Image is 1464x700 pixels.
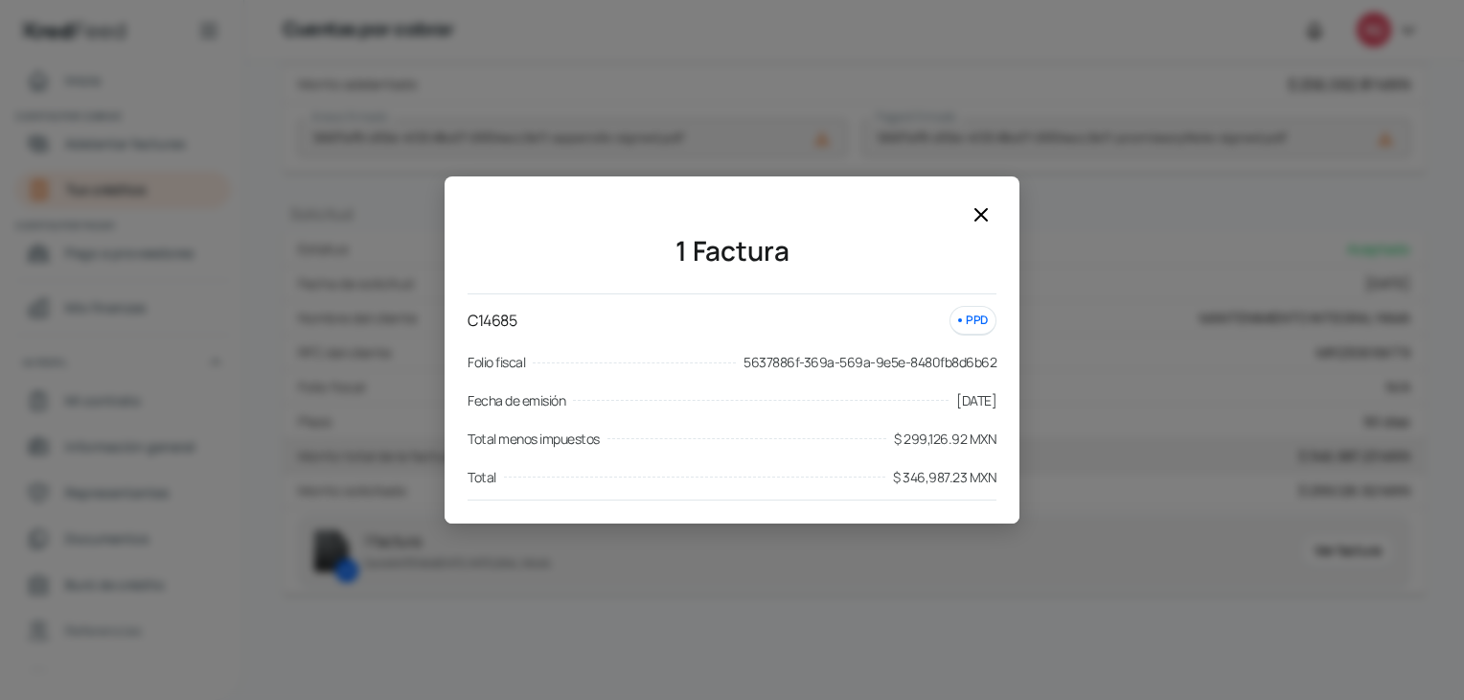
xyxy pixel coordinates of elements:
[949,306,996,336] div: PPD
[894,428,996,451] span: $ 299,126.92 MXN
[956,389,996,412] span: [DATE]
[468,466,496,489] span: Total
[893,466,996,489] span: $ 346,987.23 MXN
[468,428,600,451] span: Total menos impuestos
[468,351,525,374] span: Folio fiscal
[468,308,516,334] p: C14685
[743,351,996,374] span: 5637886f-369a-569a-9e5e-8480fb8d6b62
[468,389,565,412] span: Fecha de emisión
[675,230,789,270] div: 1 Factura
